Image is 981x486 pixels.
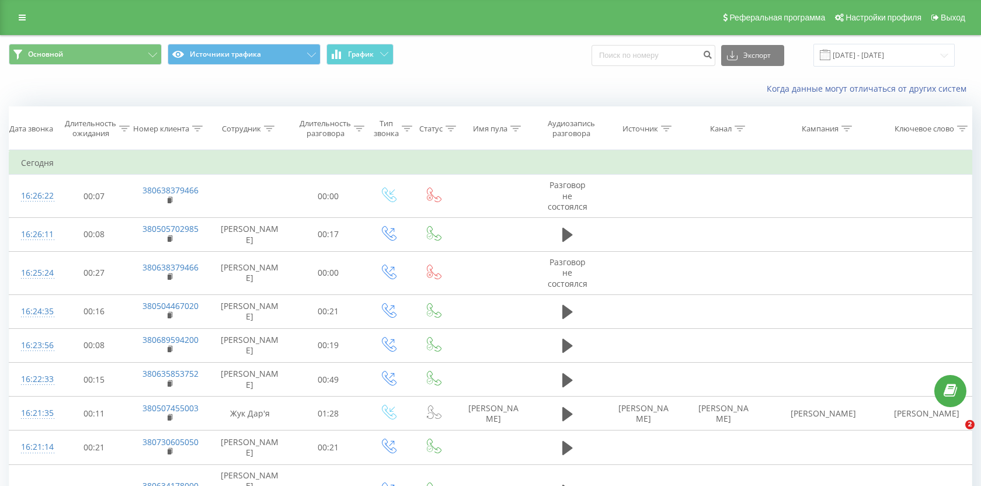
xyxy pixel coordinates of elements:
[142,262,199,273] a: 380638379466
[208,294,291,328] td: [PERSON_NAME]
[142,368,199,379] a: 380635853752
[208,217,291,251] td: [PERSON_NAME]
[548,256,587,289] span: Разговор не состоялся
[767,83,972,94] a: Когда данные могут отличаться от других систем
[21,436,45,459] div: 16:21:14
[941,420,969,448] iframe: Intercom live chat
[291,217,366,251] td: 00:17
[142,223,199,234] a: 380505702985
[208,397,291,431] td: Жук Дар'я
[882,397,972,431] td: [PERSON_NAME]
[622,124,658,134] div: Источник
[374,119,399,138] div: Тип звонка
[326,44,394,65] button: График
[291,397,366,431] td: 01:28
[348,50,374,58] span: График
[21,185,45,207] div: 16:26:22
[9,44,162,65] button: Основной
[57,363,131,397] td: 00:15
[21,300,45,323] div: 16:24:35
[941,13,965,22] span: Выход
[592,45,715,66] input: Поиск по номеру
[21,262,45,284] div: 16:25:24
[142,185,199,196] a: 380638379466
[21,223,45,246] div: 16:26:11
[419,124,443,134] div: Статус
[222,124,261,134] div: Сотрудник
[142,402,199,414] a: 380507455003
[142,300,199,311] a: 380504467020
[57,294,131,328] td: 00:16
[57,397,131,431] td: 00:11
[542,119,600,138] div: Аудиозапись разговора
[208,328,291,362] td: [PERSON_NAME]
[21,334,45,357] div: 16:23:56
[548,179,587,211] span: Разговор не состоялся
[603,397,683,431] td: [PERSON_NAME]
[142,334,199,345] a: 380689594200
[57,328,131,362] td: 00:08
[291,252,366,295] td: 00:00
[9,151,972,175] td: Сегодня
[895,124,954,134] div: Ключевое слово
[57,431,131,464] td: 00:21
[764,397,883,431] td: [PERSON_NAME]
[168,44,321,65] button: Источники трафика
[57,175,131,218] td: 00:07
[208,252,291,295] td: [PERSON_NAME]
[21,368,45,391] div: 16:22:33
[208,431,291,464] td: [PERSON_NAME]
[473,124,507,134] div: Имя пула
[300,119,351,138] div: Длительность разговора
[455,397,532,431] td: [PERSON_NAME]
[683,397,763,431] td: [PERSON_NAME]
[21,402,45,425] div: 16:21:35
[729,13,825,22] span: Реферальная программа
[846,13,921,22] span: Настройки профиля
[291,328,366,362] td: 00:19
[291,431,366,464] td: 00:21
[710,124,732,134] div: Канал
[965,420,975,429] span: 2
[142,436,199,447] a: 380730605050
[802,124,839,134] div: Кампания
[65,119,116,138] div: Длительность ожидания
[57,252,131,295] td: 00:27
[721,45,784,66] button: Экспорт
[9,124,53,134] div: Дата звонка
[57,217,131,251] td: 00:08
[291,175,366,218] td: 00:00
[291,294,366,328] td: 00:21
[133,124,189,134] div: Номер клиента
[28,50,63,59] span: Основной
[291,363,366,397] td: 00:49
[208,363,291,397] td: [PERSON_NAME]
